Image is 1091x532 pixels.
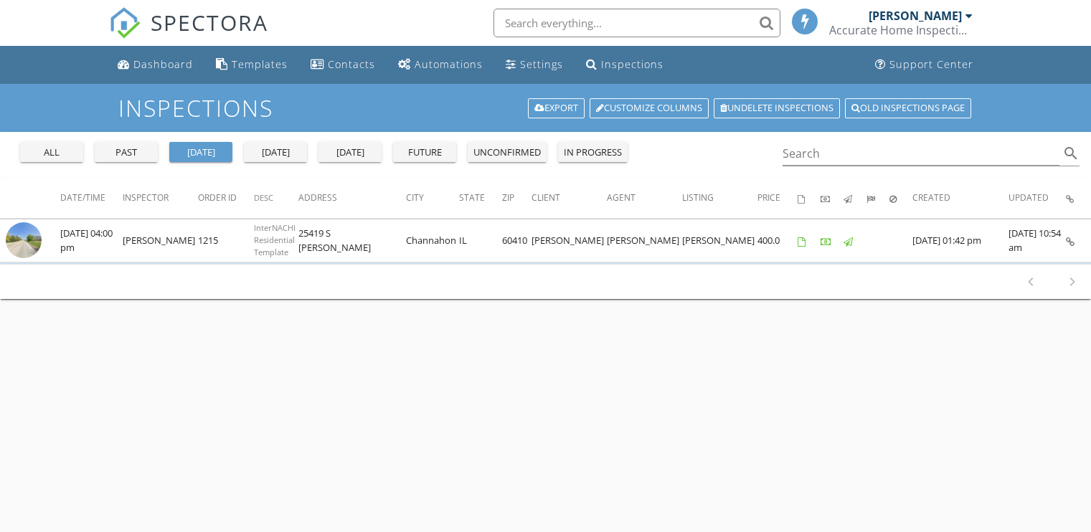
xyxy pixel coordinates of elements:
[757,191,780,204] span: Price
[757,178,798,218] th: Price: Not sorted.
[123,219,198,262] td: [PERSON_NAME]
[866,178,889,218] th: Submitted: Not sorted.
[607,178,682,218] th: Agent: Not sorted.
[821,178,844,218] th: Paid: Not sorted.
[305,52,381,78] a: Contacts
[459,219,502,262] td: IL
[198,219,254,262] td: 1215
[564,146,622,160] div: in progress
[532,178,607,218] th: Client: Not sorted.
[558,142,628,162] button: in progress
[123,178,198,218] th: Inspector: Not sorted.
[298,178,406,218] th: Address: Not sorted.
[1009,219,1066,262] td: [DATE] 10:54 am
[392,52,488,78] a: Automations (Basic)
[198,191,237,204] span: Order ID
[415,57,483,71] div: Automations
[406,178,459,218] th: City: Not sorted.
[607,191,636,204] span: Agent
[532,191,560,204] span: Client
[232,57,288,71] div: Templates
[318,142,382,162] button: [DATE]
[682,191,714,204] span: Listing
[829,23,973,37] div: Accurate Home Inspection of Illinois
[532,219,607,262] td: [PERSON_NAME]
[912,191,950,204] span: Created
[393,142,456,162] button: future
[502,178,532,218] th: Zip: Not sorted.
[328,57,375,71] div: Contacts
[60,178,123,218] th: Date/Time: Not sorted.
[468,142,547,162] button: unconfirmed
[254,222,296,257] span: InterNACHI Residential Template
[580,52,669,78] a: Inspections
[714,98,840,118] a: Undelete inspections
[198,178,254,218] th: Order ID: Not sorted.
[254,178,298,218] th: Desc: Not sorted.
[682,219,757,262] td: [PERSON_NAME]
[500,52,569,78] a: Settings
[1009,178,1066,218] th: Updated: Not sorted.
[889,178,912,218] th: Canceled: Not sorted.
[493,9,780,37] input: Search everything...
[1066,178,1091,218] th: Inspection Details: Not sorted.
[60,191,105,204] span: Date/Time
[109,7,141,39] img: The Best Home Inspection Software - Spectora
[757,219,798,262] td: 400.0
[123,191,169,204] span: Inspector
[151,7,268,37] span: SPECTORA
[798,178,821,218] th: Agreements signed: Not sorted.
[20,142,83,162] button: all
[844,178,866,218] th: Published: Not sorted.
[100,146,152,160] div: past
[175,146,227,160] div: [DATE]
[869,9,962,23] div: [PERSON_NAME]
[169,142,232,162] button: [DATE]
[520,57,563,71] div: Settings
[254,192,273,203] span: Desc
[406,191,424,204] span: City
[298,219,406,262] td: 25419 S [PERSON_NAME]
[95,142,158,162] button: past
[459,178,502,218] th: State: Not sorted.
[118,95,973,120] h1: Inspections
[607,219,682,262] td: [PERSON_NAME]
[210,52,293,78] a: Templates
[912,178,1009,218] th: Created: Not sorted.
[406,219,459,262] td: Channahon
[869,52,979,78] a: Support Center
[601,57,663,71] div: Inspections
[1062,145,1080,162] i: search
[298,191,337,204] span: Address
[60,219,123,262] td: [DATE] 04:00 pm
[502,219,532,262] td: 60410
[590,98,709,118] a: Customize Columns
[109,19,268,49] a: SPECTORA
[845,98,971,118] a: Old inspections page
[473,146,541,160] div: unconfirmed
[244,142,307,162] button: [DATE]
[783,142,1060,166] input: Search
[502,191,514,204] span: Zip
[912,219,1009,262] td: [DATE] 01:42 pm
[682,178,757,218] th: Listing: Not sorted.
[6,222,42,258] img: streetview
[528,98,585,118] a: Export
[26,146,77,160] div: all
[1009,191,1049,204] span: Updated
[399,146,450,160] div: future
[133,57,193,71] div: Dashboard
[459,191,485,204] span: State
[250,146,301,160] div: [DATE]
[889,57,973,71] div: Support Center
[324,146,376,160] div: [DATE]
[112,52,199,78] a: Dashboard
